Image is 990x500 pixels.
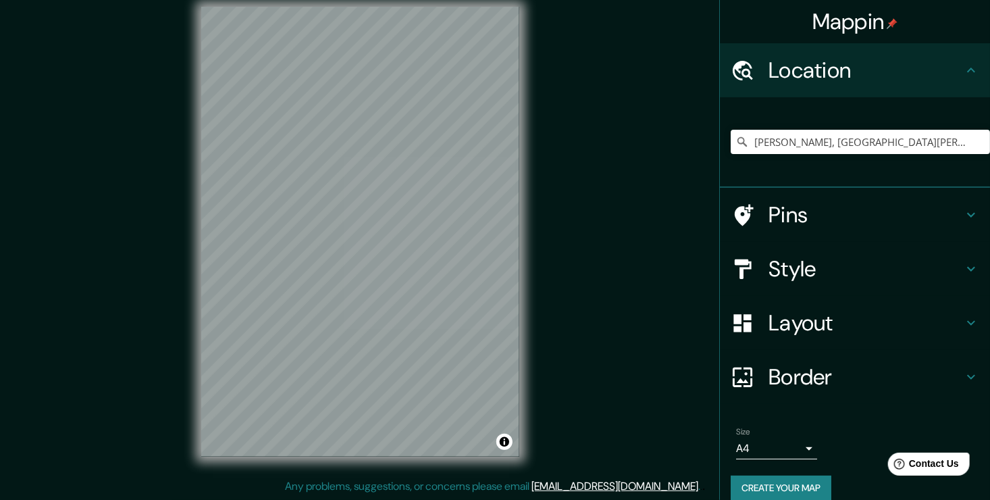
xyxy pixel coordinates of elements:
h4: Style [768,255,963,282]
div: Border [720,350,990,404]
div: Pins [720,188,990,242]
iframe: Help widget launcher [870,447,975,485]
label: Size [736,426,750,438]
div: Location [720,43,990,97]
h4: Pins [768,201,963,228]
div: Layout [720,296,990,350]
a: [EMAIL_ADDRESS][DOMAIN_NAME] [531,479,698,493]
div: A4 [736,438,817,459]
h4: Location [768,57,963,84]
div: Style [720,242,990,296]
div: . [702,478,705,495]
canvas: Map [201,7,519,457]
h4: Mappin [812,8,898,35]
h4: Border [768,364,963,391]
button: Toggle attribution [496,434,513,450]
img: pin-icon.png [887,18,897,29]
input: Pick your city or area [731,130,990,154]
p: Any problems, suggestions, or concerns please email . [285,478,700,495]
div: . [700,478,702,495]
h4: Layout [768,309,963,336]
